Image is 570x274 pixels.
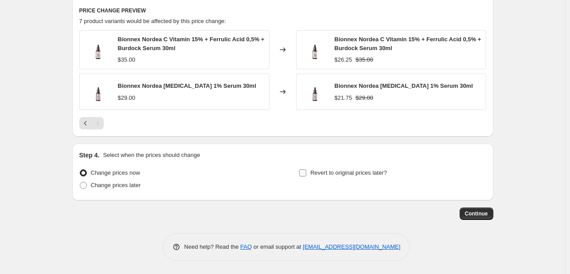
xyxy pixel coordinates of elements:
button: Continue [460,207,493,220]
button: Previous [79,117,92,129]
span: Change prices later [91,182,141,188]
a: FAQ [240,243,252,250]
nav: Pagination [79,117,104,129]
h2: Step 4. [79,151,100,160]
img: Packshots-2023-12-15T163745.693_80x.png [84,78,111,105]
div: $26.25 [335,55,352,64]
div: $35.00 [118,55,136,64]
span: Revert to original prices later? [310,169,387,176]
span: or email support at [252,243,303,250]
a: [EMAIL_ADDRESS][DOMAIN_NAME] [303,243,400,250]
span: Bionnex Nordea C Vitamin 15% + Ferrulic Acid 0,5% + Burdock Serum 30ml [118,36,265,51]
img: Packshots-2023-12-15T163555.606_80x.png [84,36,111,63]
h6: PRICE CHANGE PREVIEW [79,7,486,14]
div: $21.75 [335,94,352,102]
div: $29.00 [118,94,136,102]
img: Packshots-2023-12-15T163555.606_80x.png [301,36,328,63]
img: Packshots-2023-12-15T163745.693_80x.png [301,78,328,105]
span: 7 product variants would be affected by this price change: [79,18,226,24]
span: Bionnex Nordea [MEDICAL_DATA] 1% Serum 30ml [118,82,256,89]
span: Continue [465,210,488,217]
span: Change prices now [91,169,140,176]
span: Bionnex Nordea [MEDICAL_DATA] 1% Serum 30ml [335,82,473,89]
span: Need help? Read the [184,243,241,250]
strike: $29.00 [355,94,373,102]
span: Bionnex Nordea C Vitamin 15% + Ferrulic Acid 0,5% + Burdock Serum 30ml [335,36,481,51]
strike: $35.00 [355,55,373,64]
p: Select when the prices should change [103,151,200,160]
